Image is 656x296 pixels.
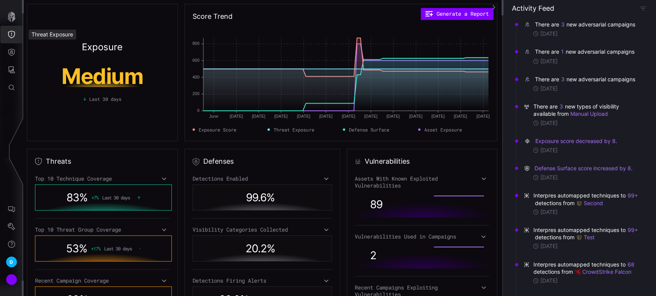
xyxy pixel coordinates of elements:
div: There are new adversarial campaigns [535,21,637,28]
span: + 7 % [91,195,98,200]
span: 83 % [66,191,88,204]
time: [DATE] [540,120,558,127]
button: 99+ [627,192,638,199]
a: Manual Upload [570,110,608,117]
button: 1 [561,48,564,56]
button: Exposure score decreased by 8. [535,137,618,145]
span: Defense Surface [349,126,389,133]
h2: Defenses [203,157,234,166]
img: Demo CrowdStrike Falcon [575,269,581,275]
div: Top 10 Technique Coverage [35,175,170,182]
time: [DATE] [540,30,558,37]
span: Threat Exposure [274,126,314,133]
img: Demo Google SecOps [576,235,582,241]
time: [DATE] [540,243,558,250]
text: [DATE] [274,114,287,118]
time: [DATE] [540,209,558,215]
button: 3 [561,76,565,83]
h2: Threats [46,157,71,166]
h4: Activity Feed [512,4,554,13]
text: [DATE] [364,114,377,118]
div: There are new adversarial campaigns [535,48,636,56]
text: [DATE] [229,114,243,118]
span: D [10,258,13,266]
img: Demo Google SecOps [576,201,582,207]
span: Last 30 days [102,195,130,200]
button: 3 [561,21,565,28]
div: Vulnerabilities Used in Campaigns [355,233,490,240]
span: Interpres automapped techniques to detections from [533,192,639,206]
text: [DATE] [431,114,445,118]
span: Last 30 days [104,246,132,251]
div: Top 10 Threat Group Coverage [35,226,170,233]
a: CrowdStrike Falcon [575,268,631,275]
div: There are new adversarial campaigns [535,76,637,83]
text: 600 [192,58,199,62]
text: [DATE] [342,114,355,118]
h2: Exposure [82,43,123,52]
time: [DATE] [540,58,558,65]
span: Last 30 days [89,95,121,102]
text: [DATE] [409,114,422,118]
span: 2 [370,249,376,262]
span: 99.6 % [246,191,275,204]
span: + 17 % [91,246,100,251]
div: Detections Firing Alerts [193,277,332,284]
h2: Vulnerabilities [365,157,410,166]
div: Recent Campaign Coverage [35,277,170,284]
a: Second [576,200,603,206]
time: [DATE] [540,174,558,181]
span: 20.2 % [246,242,275,255]
span: Interpres automapped techniques to detections from [533,261,639,275]
time: [DATE] [540,277,558,284]
span: 89 [370,198,382,211]
div: Visibility Categories Collected [193,226,332,233]
button: Generate a Report [421,8,493,20]
button: D [0,253,23,271]
text: [DATE] [297,114,310,118]
text: [DATE] [252,114,265,118]
button: Defense Surface score increased by 8. [534,164,633,172]
div: Assets With Known Exploited Vulnerabilities [355,175,490,189]
text: [DATE] [319,114,332,118]
button: 99+ [627,226,638,234]
button: 68 [627,261,635,268]
text: [DATE] [386,114,400,118]
text: 800 [192,41,199,46]
button: 3 [559,103,563,110]
text: June [209,114,218,118]
text: [DATE] [453,114,467,118]
h1: Medium [40,66,165,87]
span: There are new types of visibility available from [533,103,639,117]
span: Asset Exposure [424,126,462,133]
span: Exposure Score [199,126,236,133]
text: 200 [192,91,199,96]
text: 0 [197,108,199,113]
div: Detections Enabled [193,175,332,182]
time: [DATE] [540,85,558,92]
span: 53 % [66,242,87,255]
time: [DATE] [540,147,558,154]
div: Threat Exposure [28,30,76,39]
a: Test [576,234,595,240]
text: 400 [192,75,199,79]
span: Interpres automapped techniques to detections from [533,226,639,241]
text: [DATE] [476,114,490,118]
h2: Score Trend [193,12,233,21]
